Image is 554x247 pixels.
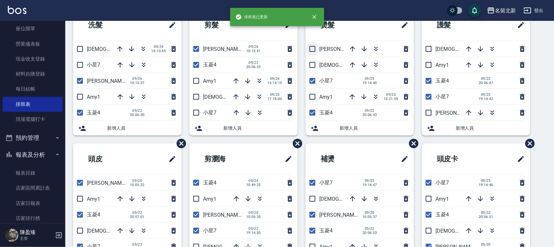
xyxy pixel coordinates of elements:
[130,81,145,85] span: 10:15:37
[404,134,419,153] span: 刪除班表
[246,215,261,219] span: 10:05:35
[362,113,377,117] span: 20:06:43
[3,166,63,181] a: 報表目錄
[5,229,18,242] img: Person
[362,109,377,113] span: 09/22
[3,112,63,127] a: 現場電腦打卡
[203,109,216,116] span: 小星7
[130,183,145,187] span: 10:05:32
[319,109,333,116] span: 玉菱4
[435,180,449,186] span: 小星7
[223,125,293,132] span: 新增人員
[87,196,100,202] span: Amy1
[203,180,216,186] span: 玉菱4
[513,17,525,33] span: 修改班表的標題
[3,66,63,81] a: 材料自購登錄
[435,78,449,84] span: 玉菱4
[311,13,371,37] h2: 燙髮
[246,179,261,183] span: 09/24
[468,4,481,17] button: save
[362,81,377,85] span: 19:14:40
[340,125,409,132] span: 新增人員
[397,17,409,33] span: 修改班表的標題
[3,211,63,226] a: 店家排行榜
[246,45,261,49] span: 09/26
[435,62,449,68] span: Amy1
[151,49,166,53] span: 16:10:45
[311,147,371,171] h2: 補燙
[520,134,536,153] span: 刪除班表
[319,196,376,202] span: [DEMOGRAPHIC_DATA]9
[130,215,145,219] span: 20:07:01
[513,151,525,167] span: 修改班表的標題
[246,231,261,235] span: 19:14:50
[246,61,261,65] span: 09/22
[422,121,530,136] div: 新增人員
[130,109,145,113] span: 09/22
[73,121,182,136] div: 新增人員
[3,51,63,66] a: 現金收支登錄
[397,151,409,167] span: 修改班表的標題
[3,97,63,112] a: 排班表
[87,180,129,186] span: [PERSON_NAME]2
[246,226,261,231] span: 09/23
[456,125,525,132] span: 新增人員
[435,211,449,218] span: 玉菱4
[165,17,176,33] span: 修改班表的標題
[246,183,261,187] span: 10:49:25
[267,93,282,97] span: 09/25
[3,21,63,36] a: 座位開單
[87,94,100,100] span: Amy1
[479,81,493,85] span: 20:06:47
[427,147,491,171] h2: 頭皮卡
[246,211,261,215] span: 09/20
[195,147,258,171] h2: 剪瀏海
[235,14,268,20] span: 排班表已更新
[319,46,361,52] span: [PERSON_NAME]2
[20,236,53,241] p: 主管
[362,215,377,219] span: 10:05:37
[435,110,478,116] span: [PERSON_NAME]2
[479,97,493,101] span: 19:14:42
[165,151,176,167] span: 修改班表的標題
[246,49,261,53] span: 10:15:41
[130,113,145,117] span: 20:06:30
[479,93,493,97] span: 09/23
[319,94,333,100] span: Amy1
[435,46,492,52] span: [DEMOGRAPHIC_DATA]9
[362,226,377,231] span: 09/22
[151,45,166,49] span: 09/24
[435,196,449,202] span: Amy1
[3,146,63,163] button: 報表及分析
[20,229,53,236] h5: 陳盈臻
[203,212,245,218] span: [PERSON_NAME]2
[484,4,518,17] button: 名留北新
[203,62,216,68] span: 玉菱4
[8,6,26,14] img: Logo
[87,78,129,84] span: [PERSON_NAME]2
[87,228,144,234] span: [DEMOGRAPHIC_DATA]9
[3,181,63,196] a: 店家區間累計表
[288,134,303,153] span: 刪除班表
[495,7,516,15] div: 名留北新
[267,77,282,81] span: 09/24
[3,196,63,211] a: 店家日報表
[384,93,398,97] span: 09/25
[521,5,546,17] button: 登出
[362,231,377,235] span: 20:06:53
[87,46,144,52] span: [DEMOGRAPHIC_DATA]9
[78,147,138,171] h2: 頭皮
[479,215,493,219] span: 20:06:51
[203,227,216,234] span: 小星7
[307,10,322,24] button: close
[362,179,377,183] span: 09/23
[479,211,493,215] span: 09/22
[479,183,493,187] span: 19:14:46
[172,134,187,153] span: 刪除班表
[435,94,449,100] span: 小星7
[130,211,145,215] span: 09/22
[319,180,333,186] span: 小星7
[267,97,282,101] span: 17:18:00
[130,179,145,183] span: 09/20
[319,62,376,68] span: [DEMOGRAPHIC_DATA]9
